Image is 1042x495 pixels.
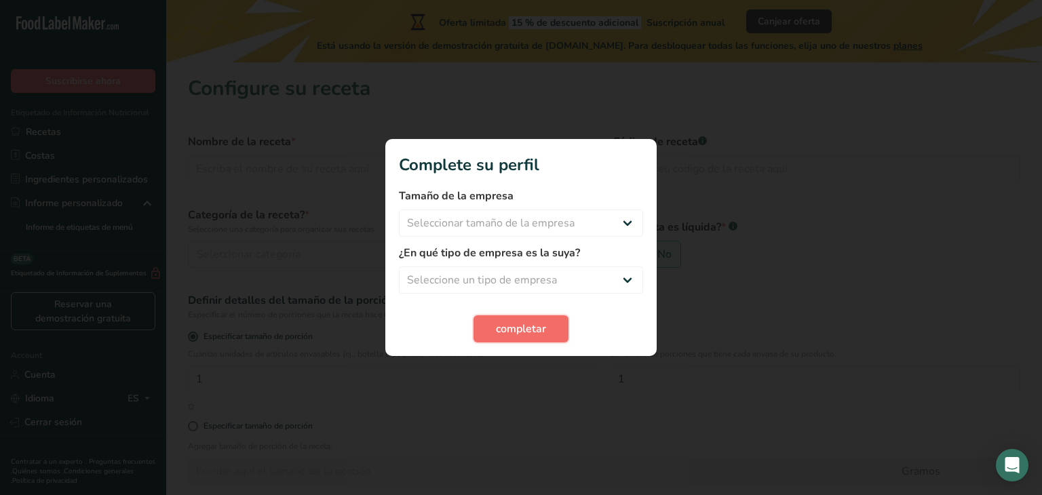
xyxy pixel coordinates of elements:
h1: Complete su perfil [399,153,643,177]
label: Tamaño de la empresa [399,188,643,204]
span: completar [496,321,546,337]
button: completar [474,315,568,342]
div: Open Intercom Messenger [996,449,1028,481]
label: ¿En qué tipo de empresa es la suya? [399,245,643,261]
